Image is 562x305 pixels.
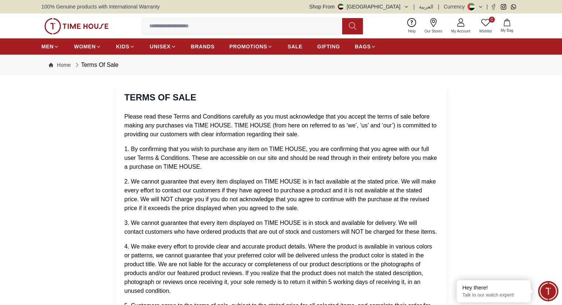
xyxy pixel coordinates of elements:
a: Instagram [501,4,506,10]
a: 0Wishlist [475,17,496,35]
span: Help [405,28,419,34]
a: KIDS [116,40,135,53]
a: BRANDS [191,40,215,53]
a: MEN [41,40,59,53]
span: 4. We make every effort to provide clear and accurate product details. Where the product is avail... [125,243,432,294]
span: UNISEX [150,43,170,50]
button: العربية [419,3,433,10]
a: Whatsapp [511,4,516,10]
span: Please read these Terms and Conditions carefully as you must acknowledge that you accept the term... [125,113,437,137]
img: ... [44,18,109,34]
a: Our Stores [420,17,447,35]
div: Chat Widget [538,281,558,301]
a: BAGS [355,40,376,53]
span: BAGS [355,43,371,50]
span: | [438,3,439,10]
button: Shop From[GEOGRAPHIC_DATA] [309,3,409,10]
p: Talk to our watch expert! [462,292,525,298]
a: PROMOTIONS [229,40,273,53]
a: WOMEN [74,40,101,53]
a: SALE [287,40,302,53]
span: 100% Genuine products with International Warranty [41,3,160,10]
span: 2. We cannot guarantee that every item displayed on TIME HOUSE is in fact available at the stated... [125,178,436,211]
span: My Account [448,28,473,34]
span: Our Stores [422,28,445,34]
span: SALE [287,43,302,50]
span: KIDS [116,43,129,50]
a: Facebook [491,4,496,10]
a: GIFTING [317,40,340,53]
div: Hey there! [462,284,525,291]
nav: Breadcrumb [41,55,521,75]
span: 1. By confirming that you wish to purchase any item on TIME HOUSE, you are confirming that you ag... [125,146,437,170]
a: Home [49,61,71,69]
span: MEN [41,43,54,50]
img: United Arab Emirates [338,4,344,10]
a: Help [403,17,420,35]
span: My Bag [498,28,516,33]
span: WOMEN [74,43,96,50]
span: | [413,3,415,10]
div: Terms Of Sale [74,61,118,69]
span: GIFTING [317,43,340,50]
span: Wishlist [476,28,495,34]
span: BRANDS [191,43,215,50]
span: 3. We cannot guarantee that every item displayed on TIME HOUSE is in stock and available for deli... [125,220,437,235]
h1: TERMS OF SALE [125,92,438,103]
span: | [486,3,488,10]
span: 0 [489,17,495,23]
button: My Bag [496,17,518,35]
span: PROMOTIONS [229,43,268,50]
a: UNISEX [150,40,176,53]
div: Currency [444,3,468,10]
